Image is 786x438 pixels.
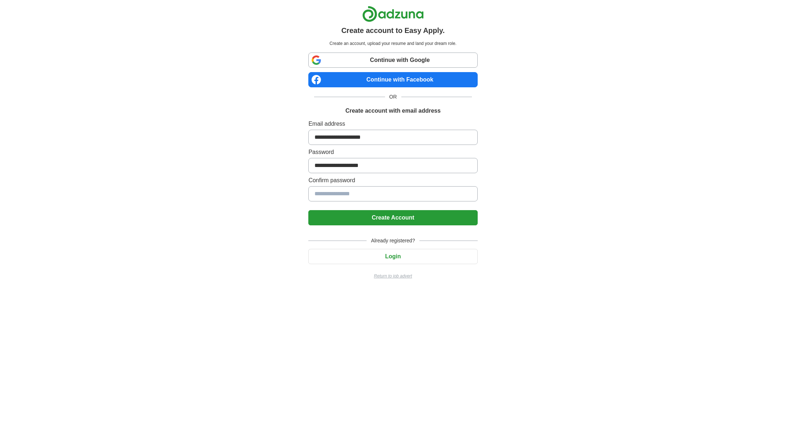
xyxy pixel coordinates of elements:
[308,249,477,264] button: Login
[341,25,445,36] h1: Create account to Easy Apply.
[308,72,477,87] a: Continue with Facebook
[308,273,477,279] a: Return to job advert
[367,237,419,245] span: Already registered?
[362,6,424,22] img: Adzuna logo
[308,148,477,157] label: Password
[385,93,401,101] span: OR
[308,253,477,259] a: Login
[345,107,440,115] h1: Create account with email address
[308,53,477,68] a: Continue with Google
[308,176,477,185] label: Confirm password
[308,210,477,225] button: Create Account
[308,120,477,128] label: Email address
[310,40,476,47] p: Create an account, upload your resume and land your dream role.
